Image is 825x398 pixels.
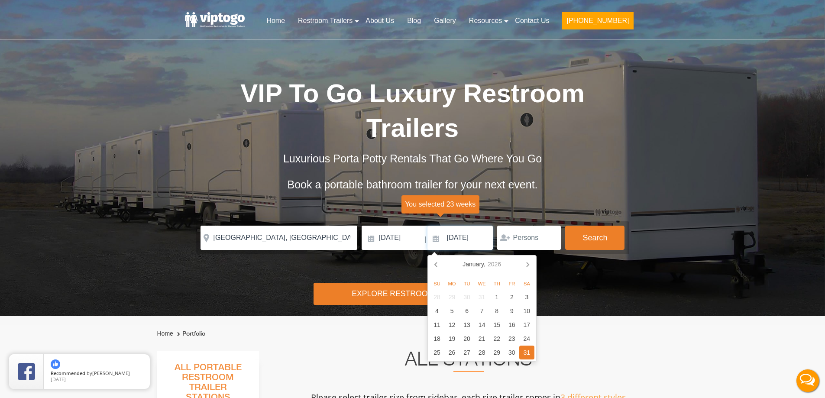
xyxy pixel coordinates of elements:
[92,370,130,376] span: [PERSON_NAME]
[474,278,489,289] div: We
[291,11,359,30] a: Restroom Trailers
[444,318,459,332] div: 12
[565,226,624,250] button: Search
[505,278,520,289] div: Fr
[444,332,459,346] div: 19
[401,11,427,30] a: Blog
[489,318,505,332] div: 15
[459,304,475,318] div: 6
[519,346,534,359] div: 31
[401,195,479,214] span: You selected 23 weeks
[519,278,534,289] div: Sa
[505,332,520,346] div: 23
[430,332,445,346] div: 18
[489,278,505,289] div: Th
[519,318,534,332] div: 17
[157,330,173,337] a: Home
[474,290,489,304] div: 31
[240,79,585,142] span: VIP To Go Luxury Restroom Trailers
[430,290,445,304] div: 28
[790,363,825,398] button: Live Chat
[505,304,520,318] div: 9
[474,332,489,346] div: 21
[430,346,445,359] div: 25
[508,11,556,30] a: Contact Us
[519,290,534,304] div: 3
[459,278,475,289] div: Tu
[474,346,489,359] div: 28
[459,318,475,332] div: 13
[505,290,520,304] div: 2
[519,304,534,318] div: 10
[459,290,475,304] div: 30
[556,11,640,35] a: [PHONE_NUMBER]
[359,11,401,30] a: About Us
[489,332,505,346] div: 22
[444,304,459,318] div: 5
[260,11,291,30] a: Home
[459,332,475,346] div: 20
[283,152,542,165] span: Luxurious Porta Potty Rentals That Go Where You Go
[271,351,666,372] h2: All Stations
[424,226,426,253] span: |
[430,304,445,318] div: 4
[51,371,143,377] span: by
[427,226,493,250] input: Pickup
[430,318,445,332] div: 11
[430,278,445,289] div: Su
[175,329,205,339] li: Portfolio
[51,370,85,376] span: Recommended
[519,332,534,346] div: 24
[459,346,475,359] div: 27
[474,304,489,318] div: 7
[497,226,561,250] input: Persons
[562,12,633,29] button: [PHONE_NUMBER]
[474,318,489,332] div: 14
[505,318,520,332] div: 16
[427,11,463,30] a: Gallery
[459,257,505,271] div: January,
[444,290,459,304] div: 29
[18,363,35,380] img: Review Rating
[489,304,505,318] div: 8
[489,290,505,304] div: 1
[489,346,505,359] div: 29
[287,178,537,191] span: Book a portable bathroom trailer for your next event.
[463,11,508,30] a: Resources
[201,226,357,250] input: Where do you need your restroom?
[444,346,459,359] div: 26
[51,359,60,369] img: thumbs up icon
[488,259,501,269] i: 2026
[314,283,511,305] div: Explore Restroom Trailers
[362,226,424,250] input: Delivery
[51,376,66,382] span: [DATE]
[505,346,520,359] div: 30
[444,278,459,289] div: Mo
